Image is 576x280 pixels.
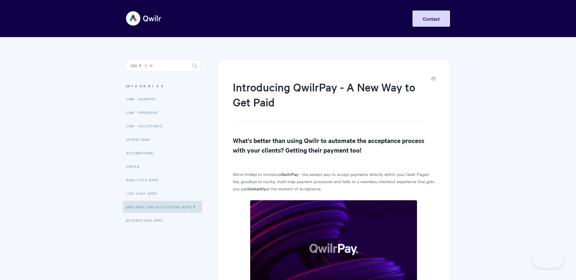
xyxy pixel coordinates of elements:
[126,93,160,105] a: CRM - HubSpot
[126,81,201,91] h3: Categories
[126,214,168,226] a: Retargeting Apps
[126,106,163,118] a: CRM - Pipedrive
[126,160,144,172] a: Zapier
[431,76,436,82] a: Print this Article
[233,136,435,155] h2: What's better than using Qwilr to automate the acceptance process with your clients? Getting thei...
[126,7,162,30] img: Qwilr Help Center
[126,187,162,199] a: Live Chat Apps
[126,147,158,159] a: Automations
[233,171,435,192] p: We’re thrilled to introduce – the easiest way to accept payments directly within your Qwilr Pages...
[233,79,426,121] h1: Introducing QwilrPay - A New Way to Get Paid
[532,250,564,268] iframe: Toggle Customer Support
[249,185,266,192] strong: instantly
[126,133,155,145] a: Other CRMs
[126,120,167,132] a: CRM - Salesforce
[126,60,201,72] input: Search
[126,174,163,186] a: Analytics Apps
[123,201,202,213] a: QwilrPay and Accounting Apps
[281,171,298,177] strong: QwilrPay
[412,10,450,27] a: Contact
